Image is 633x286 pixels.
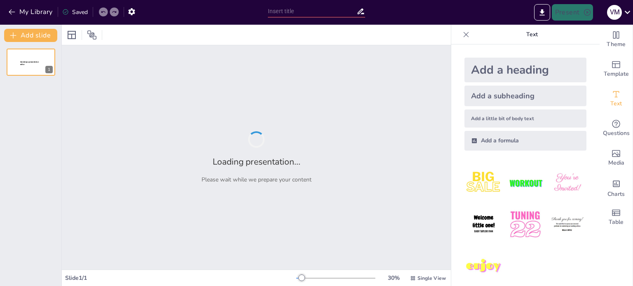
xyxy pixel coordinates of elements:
img: 2.jpeg [506,164,544,202]
span: Media [608,158,624,167]
div: Change the overall theme [600,25,633,54]
input: Insert title [268,5,356,17]
div: Add a formula [464,131,586,151]
span: Questions [603,129,630,138]
button: Add slide [4,29,57,42]
div: Saved [62,8,88,16]
div: 1 [7,49,55,76]
span: Single View [417,275,446,281]
div: Add a heading [464,58,586,82]
span: Theme [607,40,626,49]
button: Present [552,4,593,21]
button: V M [607,4,622,21]
img: 5.jpeg [506,205,544,244]
div: Add charts and graphs [600,173,633,202]
img: 6.jpeg [548,205,586,244]
span: Template [604,70,629,79]
span: Text [610,99,622,108]
span: Sendsteps presentation editor [20,61,39,65]
p: Text [473,25,591,44]
div: Get real-time input from your audience [600,114,633,143]
img: 7.jpeg [464,247,503,286]
div: Add a table [600,202,633,232]
span: Position [87,30,97,40]
div: Add ready made slides [600,54,633,84]
div: Add text boxes [600,84,633,114]
button: My Library [6,5,56,19]
img: 1.jpeg [464,164,503,202]
div: 1 [45,66,53,73]
div: Slide 1 / 1 [65,274,296,282]
button: Export to PowerPoint [534,4,550,21]
div: Add a little bit of body text [464,109,586,128]
p: Please wait while we prepare your content [202,176,312,184]
img: 3.jpeg [548,164,586,202]
div: V M [607,5,622,20]
div: Layout [65,28,78,42]
div: Add a subheading [464,86,586,106]
div: Add images, graphics, shapes or video [600,143,633,173]
span: Table [609,218,624,227]
h2: Loading presentation... [213,156,300,167]
img: 4.jpeg [464,205,503,244]
span: Charts [607,190,625,199]
div: 30 % [384,274,403,282]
